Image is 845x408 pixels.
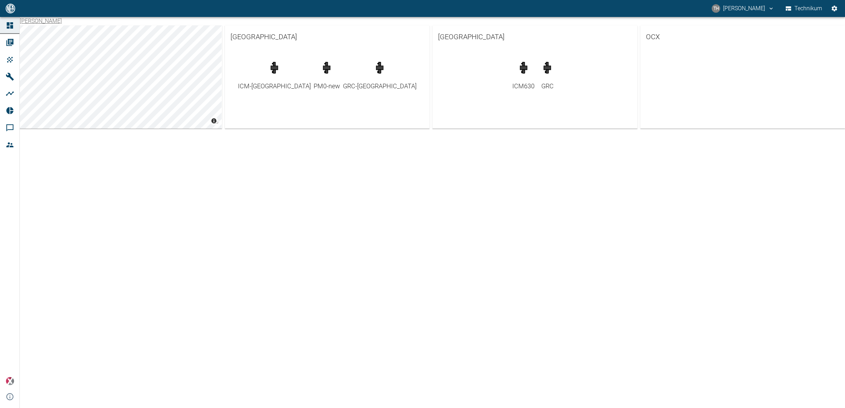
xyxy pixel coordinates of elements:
nav: breadcrumb [20,17,62,25]
canvas: Map [17,25,222,129]
img: Xplore Logo [6,377,14,385]
button: Settings [828,2,841,15]
img: logo [5,4,16,13]
span: [GEOGRAPHIC_DATA] [438,31,632,42]
a: ICM-[GEOGRAPHIC_DATA] [238,58,311,91]
div: TH [712,4,720,13]
button: Technikum [784,2,824,15]
a: GRC [537,58,557,91]
div: GRC [537,81,557,91]
a: [PERSON_NAME] [20,18,62,24]
div: GRC-[GEOGRAPHIC_DATA] [343,81,416,91]
a: PM0-new [314,58,340,91]
span: OCX [646,31,840,42]
a: ICM630 [512,58,535,91]
a: [GEOGRAPHIC_DATA] [432,25,637,48]
a: GRC-[GEOGRAPHIC_DATA] [343,58,416,91]
a: [GEOGRAPHIC_DATA] [225,25,430,48]
div: ICM-[GEOGRAPHIC_DATA] [238,81,311,91]
div: PM0-new [314,81,340,91]
span: [GEOGRAPHIC_DATA] [231,31,424,42]
button: thomas.hosten@neuman-esser.de [711,2,775,15]
div: ICM630 [512,81,535,91]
